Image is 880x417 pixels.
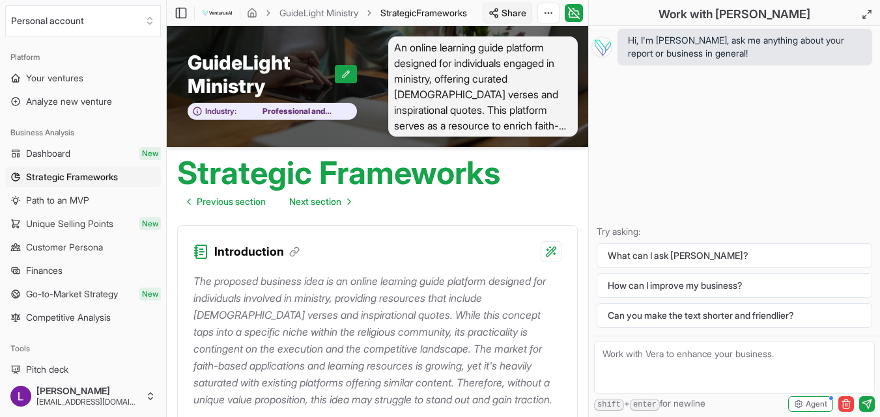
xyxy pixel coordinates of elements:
button: How can I improve my business? [597,273,872,298]
span: Analyze new venture [26,95,112,108]
span: Industry: [205,106,236,116]
div: Business Analysis [5,122,161,143]
button: What can I ask [PERSON_NAME]? [597,243,872,268]
a: GuideLight Ministry [279,7,358,20]
span: New [139,217,161,230]
span: Finances [26,264,63,277]
a: Path to an MVP [5,190,161,211]
button: Can you make the text shorter and friendlier? [597,303,872,328]
span: + for newline [594,397,705,411]
span: Customer Persona [26,241,103,254]
h2: Work with [PERSON_NAME] [659,5,810,23]
div: Platform [5,47,161,68]
img: ACg8ocL_fATFX8z4YcrRbkZHY1bci7WzRRJhso-FCC3wMFcSzHAJZQ=s96-c [10,386,31,407]
a: Go to previous page [177,189,276,215]
span: Pitch deck [26,363,68,376]
span: Agent [806,399,827,409]
span: [PERSON_NAME] [36,385,140,397]
kbd: shift [594,399,624,411]
span: Hi, I'm [PERSON_NAME], ask me anything about your report or business in general! [628,34,862,60]
span: New [139,147,161,160]
span: StrategicFrameworks [380,7,467,20]
button: Share [483,3,532,23]
span: Go-to-Market Strategy [26,288,118,301]
span: Path to an MVP [26,194,89,207]
a: Competitive Analysis [5,307,161,328]
span: Unique Selling Points [26,217,113,230]
span: Next section [289,195,341,208]
a: Your ventures [5,68,161,88]
a: Pitch deck [5,359,161,380]
span: Competitive Analysis [26,311,111,324]
button: Select an organization [5,5,161,36]
span: [EMAIL_ADDRESS][DOMAIN_NAME] [36,397,140,407]
button: Industry:Professional and Management Development Training [188,103,357,120]
a: DashboardNew [5,143,161,164]
span: GuideLight Ministry [188,51,335,98]
img: logo [201,5,233,21]
h1: Strategic Frameworks [177,157,500,189]
img: Vera [591,36,612,57]
a: Customer Persona [5,237,161,258]
span: Your ventures [26,72,83,85]
span: Frameworks [416,7,467,18]
button: Agent [788,396,833,412]
kbd: enter [630,399,660,411]
span: Professional and Management Development Training [236,106,350,116]
span: Dashboard [26,147,70,160]
span: Strategic Frameworks [26,170,118,183]
a: Go to next page [279,189,361,215]
span: Previous section [197,195,266,208]
button: [PERSON_NAME][EMAIL_ADDRESS][DOMAIN_NAME] [5,381,161,412]
div: Tools [5,338,161,359]
a: Strategic Frameworks [5,167,161,187]
p: The proposed business idea is an online learning guide platform designed for individuals involved... [193,273,561,408]
span: Share [502,7,526,20]
a: Go-to-Market StrategyNew [5,284,161,304]
a: Unique Selling PointsNew [5,213,161,234]
a: Analyze new venture [5,91,161,112]
span: New [139,288,161,301]
a: Finances [5,260,161,281]
span: An online learning guide platform designed for individuals engaged in ministry, offering curated ... [388,36,578,137]
nav: pagination [177,189,361,215]
p: Try asking: [597,225,872,238]
nav: breadcrumb [247,7,467,20]
h3: Introduction [214,243,300,261]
